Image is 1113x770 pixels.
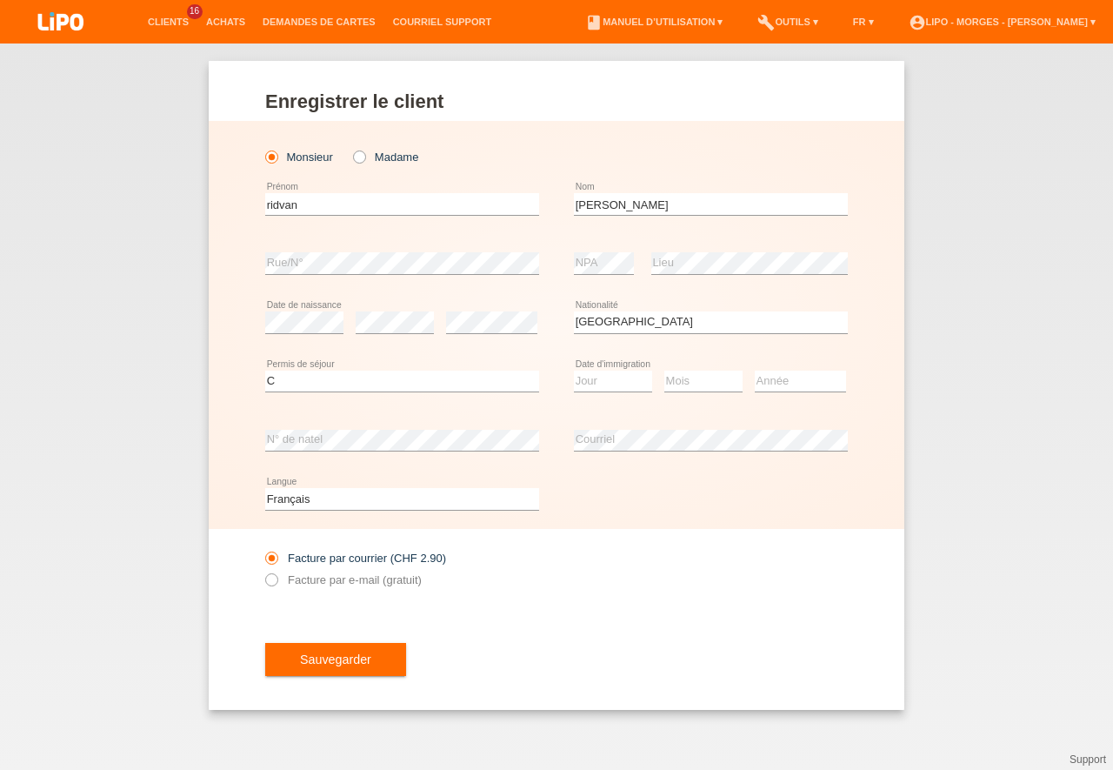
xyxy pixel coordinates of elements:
[265,573,422,586] label: Facture par e-mail (gratuit)
[757,14,775,31] i: build
[384,17,500,27] a: Courriel Support
[265,552,446,565] label: Facture par courrier (CHF 2.90)
[17,36,104,49] a: LIPO pay
[265,90,848,112] h1: Enregistrer le client
[265,643,406,676] button: Sauvegarder
[265,552,277,573] input: Facture par courrier (CHF 2.90)
[197,17,254,27] a: Achats
[749,17,826,27] a: buildOutils ▾
[265,151,277,162] input: Monsieur
[265,151,333,164] label: Monsieur
[585,14,603,31] i: book
[139,17,197,27] a: Clients
[353,151,418,164] label: Madame
[1070,753,1106,766] a: Support
[900,17,1104,27] a: account_circleLIPO - Morges - [PERSON_NAME] ▾
[187,4,203,19] span: 16
[353,151,364,162] input: Madame
[844,17,883,27] a: FR ▾
[909,14,926,31] i: account_circle
[576,17,731,27] a: bookManuel d’utilisation ▾
[254,17,384,27] a: Demandes de cartes
[300,653,371,666] span: Sauvegarder
[265,573,277,595] input: Facture par e-mail (gratuit)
